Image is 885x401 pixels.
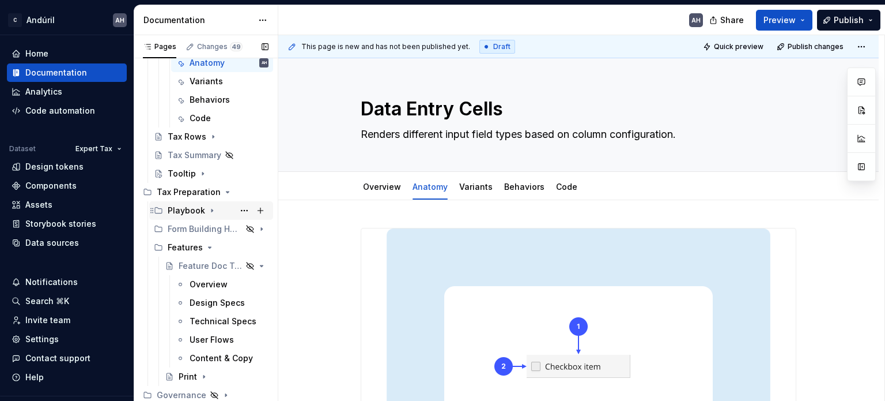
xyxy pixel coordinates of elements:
div: Code [551,174,582,198]
div: Components [25,180,77,192]
div: Feature Doc Template [179,260,242,272]
div: Tax Preparation [138,183,273,201]
textarea: Renders different input field types based on column configuration. [358,125,794,144]
button: Quick preview [699,39,769,55]
div: Governance [157,389,206,401]
span: Draft [493,42,510,51]
a: Variants [459,182,493,192]
a: Settings [7,330,127,348]
button: Share [704,10,751,31]
div: Features [168,242,203,253]
div: Analytics [25,86,62,98]
div: Notifications [25,276,78,288]
a: Assets [7,196,127,214]
div: Playbook [149,201,273,220]
button: Contact support [7,349,127,368]
div: Anatomy [190,57,225,69]
button: Publish changes [773,39,849,55]
div: Code automation [25,105,95,117]
div: Design Specs [190,297,245,309]
div: Behaviors [500,174,549,198]
div: Home [25,48,48,59]
div: Help [25,372,44,383]
a: Data sources [7,234,127,252]
div: Variants [455,174,497,198]
div: Assets [25,199,52,211]
button: Expert Tax [70,141,127,157]
div: Contact support [25,353,90,364]
a: Documentation [7,63,127,82]
a: Components [7,177,127,195]
div: Invite team [25,314,70,326]
a: Storybook stories [7,215,127,233]
a: Tax Summary [149,146,273,164]
div: Anatomy [408,174,452,198]
div: Tax Rows [168,131,206,143]
div: Form Building Handbook [149,220,273,238]
span: Publish [834,14,864,26]
a: Overview [363,182,401,192]
a: Anatomy [413,182,448,192]
button: CAndúrilAH [2,8,131,32]
a: Content & Copy [171,349,273,368]
a: Print [160,368,273,386]
a: Design Specs [171,294,273,312]
a: Technical Specs [171,312,273,331]
div: AH [115,16,124,25]
button: Search ⌘K [7,292,127,310]
div: Variants [190,76,223,87]
a: User Flows [171,331,273,349]
button: Help [7,368,127,387]
a: AnatomyAH [171,54,273,72]
div: Features [149,238,273,257]
div: Design tokens [25,161,84,173]
textarea: Data Entry Cells [358,95,794,123]
div: AH [691,16,701,25]
a: Overview [171,275,273,294]
div: Settings [25,333,59,345]
span: 49 [230,42,243,51]
div: C [8,13,22,27]
button: Preview [756,10,812,31]
div: Tax Preparation [157,186,221,198]
a: Behaviors [504,182,544,192]
div: Pages [143,42,176,51]
div: Search ⌘K [25,295,69,307]
div: Print [179,371,197,383]
a: Code automation [7,102,127,120]
span: Expert Tax [75,144,112,153]
div: Code [190,113,211,124]
span: Quick preview [714,42,763,51]
div: Content & Copy [190,353,253,364]
a: Behaviors [171,91,273,109]
a: Analytics [7,83,127,101]
div: Tax Summary [168,149,221,161]
span: Publish changes [788,42,844,51]
button: Notifications [7,273,127,291]
a: Feature Doc Template [160,257,273,275]
div: Andúril [27,14,55,26]
div: AH [262,57,267,69]
div: User Flows [190,334,234,346]
a: Code [171,109,273,128]
div: Storybook stories [25,218,96,230]
div: Tooltip [168,168,196,179]
div: Documentation [143,14,252,26]
div: Playbook [168,205,205,216]
a: Design tokens [7,158,127,176]
div: Data sources [25,237,79,249]
a: Tooltip [149,164,273,183]
a: Variants [171,72,273,91]
span: Share [720,14,744,26]
div: Documentation [25,67,87,78]
div: Dataset [9,144,36,153]
div: Form Building Handbook [168,223,242,235]
a: Tax Rows [149,128,273,146]
div: Changes [197,42,243,51]
span: Preview [763,14,796,26]
div: Overview [190,279,228,290]
a: Invite team [7,311,127,329]
span: This page is new and has not been published yet. [301,42,470,51]
div: Technical Specs [190,316,256,327]
div: Behaviors [190,94,230,106]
